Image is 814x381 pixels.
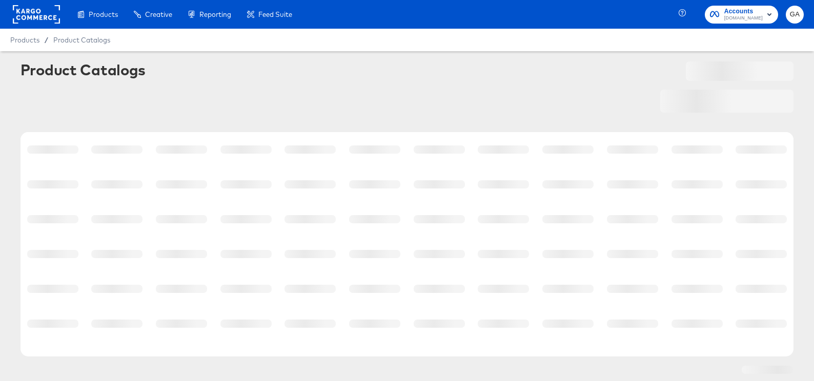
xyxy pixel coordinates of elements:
span: Feed Suite [258,10,292,18]
span: GA [790,9,800,20]
span: Accounts [724,6,763,17]
span: Products [10,36,39,44]
span: [DOMAIN_NAME] [724,14,763,23]
span: Products [89,10,118,18]
button: Accounts[DOMAIN_NAME] [705,6,778,24]
button: GA [786,6,804,24]
div: Product Catalogs [21,61,146,78]
a: Product Catalogs [53,36,110,44]
span: / [39,36,53,44]
span: Creative [145,10,172,18]
span: Reporting [199,10,231,18]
